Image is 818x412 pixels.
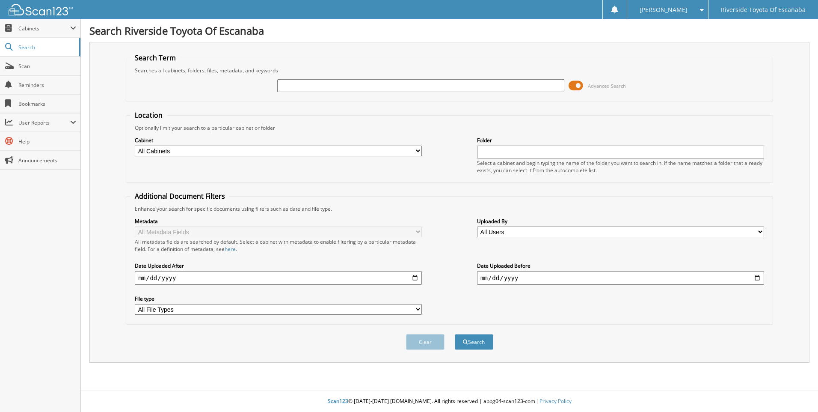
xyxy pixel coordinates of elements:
[130,191,229,201] legend: Additional Document Filters
[225,245,236,253] a: here
[775,371,818,412] iframe: Chat Widget
[81,391,818,412] div: © [DATE]-[DATE] [DOMAIN_NAME]. All rights reserved | appg04-scan123-com |
[18,157,76,164] span: Announcements
[89,24,809,38] h1: Search Riverside Toyota Of Escanaba
[18,63,76,70] span: Scan
[477,137,764,144] label: Folder
[477,218,764,225] label: Uploaded By
[640,7,688,12] span: [PERSON_NAME]
[135,238,422,253] div: All metadata fields are searched by default. Select a cabinet with metadata to enable filtering b...
[477,262,764,269] label: Date Uploaded Before
[135,218,422,225] label: Metadata
[18,44,75,51] span: Search
[135,262,422,269] label: Date Uploaded After
[130,67,768,74] div: Searches all cabinets, folders, files, metadata, and keywords
[9,4,73,15] img: scan123-logo-white.svg
[328,397,348,405] span: Scan123
[135,137,422,144] label: Cabinet
[477,159,764,174] div: Select a cabinet and begin typing the name of the folder you want to search in. If the name match...
[130,205,768,212] div: Enhance your search for specific documents using filters such as date and file type.
[18,138,76,145] span: Help
[539,397,572,405] a: Privacy Policy
[18,119,70,126] span: User Reports
[721,7,806,12] span: Riverside Toyota Of Escanaba
[588,83,626,89] span: Advanced Search
[477,271,764,285] input: end
[130,53,180,63] legend: Search Term
[135,295,422,302] label: File type
[18,81,76,89] span: Reminders
[130,110,167,120] legend: Location
[135,271,422,285] input: start
[130,124,768,131] div: Optionally limit your search to a particular cabinet or folder
[18,25,70,32] span: Cabinets
[455,334,493,350] button: Search
[18,100,76,107] span: Bookmarks
[406,334,445,350] button: Clear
